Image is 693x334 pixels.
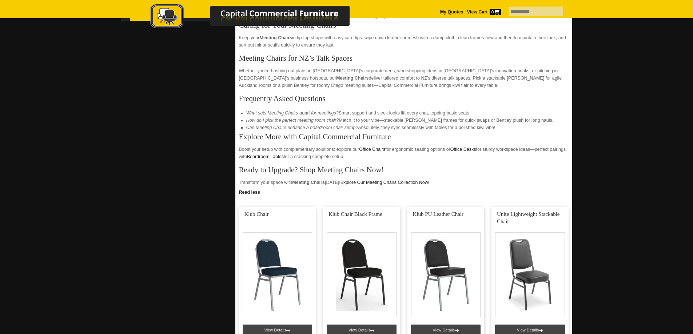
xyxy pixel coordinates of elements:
p: Transform your space with [DATE]! [239,179,569,186]
a: Office Desks [450,147,476,152]
strong: View Cart [467,9,501,15]
em: What sets Meeting Chairs apart for meetings? [246,110,339,116]
h3: Ready to Upgrade? Shop Meeting Chairs Now! [239,166,569,173]
img: Capital Commercial Furniture Logo [130,4,385,30]
em: How do I pick the perfect meeting room chair? [246,118,339,123]
em: Can Meeting Chairs enhance a boardroom chair setup? [246,125,358,130]
a: Office Chairs [359,147,385,152]
li: Match it to your vibe—stackable [PERSON_NAME] frames for quick swaps or Bentley plush for long ha... [246,117,561,124]
li: Smart support and sleek looks lift every chat, topping basic seats. [246,109,561,117]
p: Whether you’re hashing out plans in [GEOGRAPHIC_DATA]’s corporate dens, workshopping ideas in [GE... [239,67,569,89]
h3: Explore More with Capital Commercial Furniture [239,133,569,140]
h3: Frequently Asked Questions [239,95,569,102]
h3: Caring for Your Meeting Chairs [239,21,569,29]
p: Boost your setup with complementary solutions: explore our for ergonomic seating options or for s... [239,146,569,160]
p: Keep your in tip-top shape with easy care tips: wipe down leather or mesh with a damp cloth, clea... [239,34,569,49]
strong: Meeting Chairs [336,76,369,81]
span: 0 [490,9,501,15]
li: Absolutely, they sync seamlessly with tables for a polished kiwi vibe! [246,124,561,131]
a: Click to read more [235,187,572,196]
a: My Quotes [440,9,463,15]
strong: Meeting Chairs [259,35,292,40]
strong: Meeting Chairs [292,180,325,185]
a: Explore Our Meeting Chairs Collection Now! [340,180,430,185]
h3: Meeting Chairs for NZ’s Talk Spaces [239,55,569,62]
a: Boardroom Tables [247,154,284,159]
a: Capital Commercial Furniture Logo [130,4,385,32]
a: View Cart0 [466,9,501,15]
